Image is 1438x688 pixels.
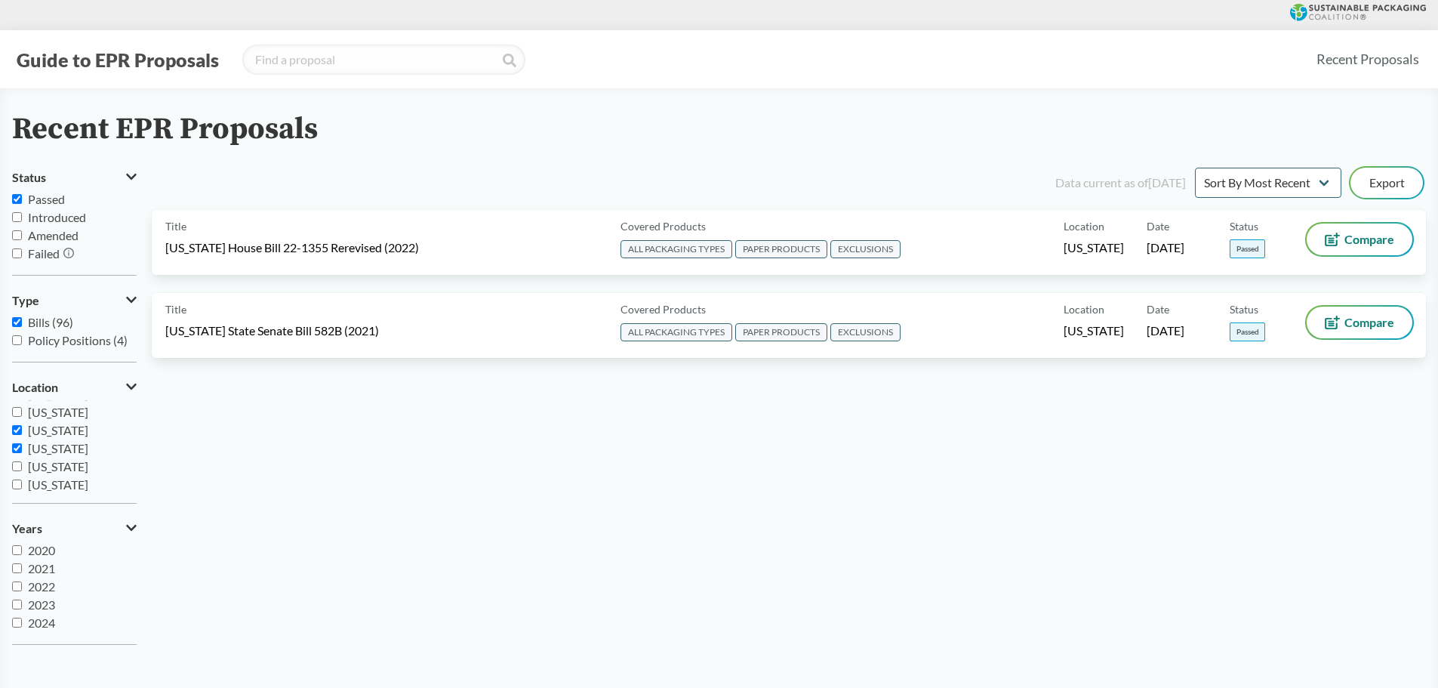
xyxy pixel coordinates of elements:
button: Compare [1307,307,1412,338]
span: Introduced [28,210,86,224]
span: [US_STATE] State Senate Bill 582B (2021) [165,322,379,339]
span: [DATE] [1147,239,1184,256]
input: 2020 [12,545,22,555]
button: Years [12,516,137,541]
button: Export [1350,168,1423,198]
a: Recent Proposals [1310,42,1426,76]
span: [US_STATE] [28,477,88,492]
span: Date [1147,301,1169,317]
span: Status [1230,301,1258,317]
span: Type [12,294,39,307]
span: ALL PACKAGING TYPES [620,240,732,258]
input: Bills (96) [12,317,22,327]
input: Amended [12,230,22,240]
span: Location [12,381,58,394]
button: Location [12,375,137,400]
button: Type [12,288,137,313]
span: PAPER PRODUCTS [735,323,827,341]
span: 2024 [28,615,55,630]
input: 2023 [12,600,22,609]
input: [US_STATE] [12,461,22,471]
span: Covered Products [620,218,706,234]
input: [US_STATE] [12,407,22,417]
span: [US_STATE] [28,459,88,474]
span: Compare [1344,233,1394,245]
span: Passed [1230,239,1265,258]
span: [US_STATE] [28,423,88,437]
span: Status [1230,218,1258,234]
span: [US_STATE] House Bill 22-1355 Rerevised (2022) [165,239,419,256]
span: Title [165,218,186,234]
span: Covered Products [620,301,706,317]
span: Policy Positions (4) [28,333,128,347]
span: 2021 [28,561,55,575]
span: 2020 [28,543,55,557]
span: Compare [1344,316,1394,329]
input: 2022 [12,582,22,591]
span: [DATE] [1147,322,1184,339]
div: Data current as of [DATE] [1055,174,1186,192]
button: Compare [1307,224,1412,255]
input: [US_STATE] [12,480,22,489]
span: Title [165,301,186,317]
span: [US_STATE] [1064,239,1124,256]
span: EXCLUSIONS [830,240,901,258]
span: Failed [28,246,60,261]
span: Bills (96) [28,315,73,329]
input: 2024 [12,618,22,628]
input: 2021 [12,563,22,573]
input: Introduced [12,212,22,222]
input: [US_STATE] [12,443,22,453]
span: 2022 [28,579,55,594]
span: [US_STATE] [1064,322,1124,339]
h2: Recent EPR Proposals [12,113,318,147]
span: 2023 [28,597,55,612]
span: Amended [28,228,79,242]
span: Location [1064,218,1104,234]
span: Location [1064,301,1104,317]
span: [US_STATE] [28,405,88,419]
button: Guide to EPR Proposals [12,48,223,72]
button: Status [12,165,137,190]
span: [US_STATE] [28,441,88,455]
input: Passed [12,194,22,204]
span: EXCLUSIONS [830,323,901,341]
input: Find a proposal [242,45,525,75]
input: Policy Positions (4) [12,335,22,345]
span: PAPER PRODUCTS [735,240,827,258]
span: Status [12,171,46,184]
span: Years [12,522,42,535]
span: Passed [28,192,65,206]
input: Failed [12,248,22,258]
span: ALL PACKAGING TYPES [620,323,732,341]
span: Date [1147,218,1169,234]
span: Passed [1230,322,1265,341]
input: [US_STATE] [12,425,22,435]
